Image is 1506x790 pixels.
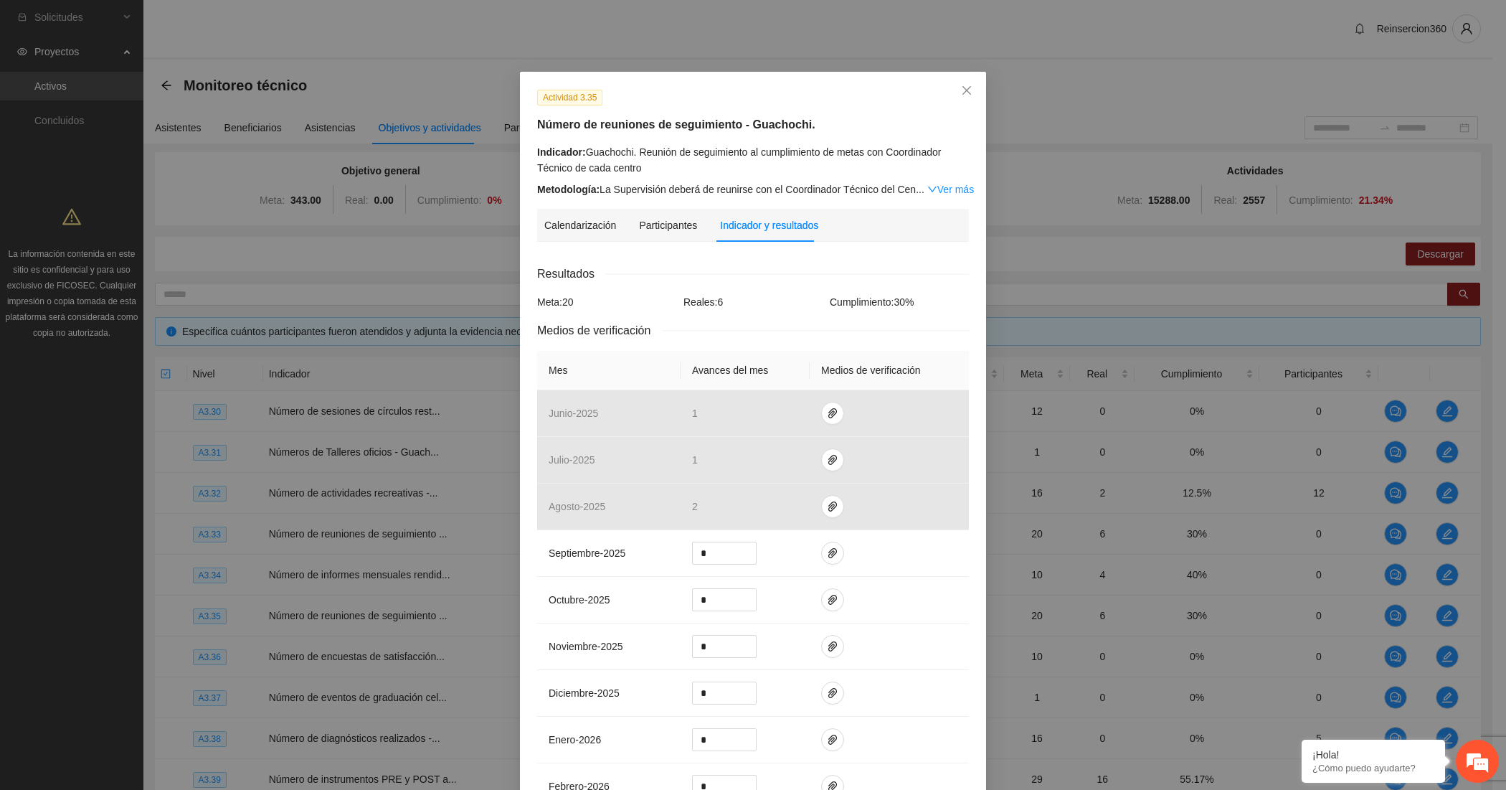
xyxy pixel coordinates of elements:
[821,682,844,705] button: paper-clip
[537,144,969,176] div: Guachochi. Reunión de seguimiento al cumplimiento de metas con Coordinador Técnico de cada centro
[1312,763,1434,773] p: ¿Cómo puedo ayudarte?
[549,501,605,512] span: agosto - 2025
[821,635,844,658] button: paper-clip
[537,116,969,133] h5: Número de reuniones de seguimiento - Guachochi.
[821,728,844,751] button: paper-clip
[683,296,723,308] span: Reales: 6
[821,588,844,611] button: paper-clip
[822,501,843,512] span: paper-clip
[639,217,697,233] div: Participantes
[537,182,969,197] div: La Supervisión deberá de reunirse con el Coordinador Técnico del Cen
[549,454,595,466] span: julio - 2025
[826,294,972,310] div: Cumplimiento: 30 %
[692,454,698,466] span: 1
[822,734,843,746] span: paper-clip
[821,448,844,471] button: paper-clip
[821,402,844,425] button: paper-clip
[544,217,616,233] div: Calendarización
[549,687,620,699] span: diciembre - 2025
[720,217,818,233] div: Indicador y resultados
[537,184,600,195] strong: Metodología:
[822,454,843,466] span: paper-clip
[810,351,969,390] th: Medios de verificación
[537,265,606,283] span: Resultados
[549,641,623,652] span: noviembre - 2025
[549,408,598,419] span: junio - 2025
[927,184,937,194] span: down
[537,90,602,105] span: Actividad 3.35
[549,547,625,559] span: septiembre - 2025
[1312,749,1434,761] div: ¡Hola!
[534,294,680,310] div: Meta: 20
[927,184,974,195] a: Expand
[822,547,843,559] span: paper-clip
[692,408,698,419] span: 1
[537,146,586,158] strong: Indicador:
[916,184,924,195] span: ...
[961,85,972,96] span: close
[537,321,662,339] span: Medios de verificación
[822,687,843,699] span: paper-clip
[821,495,844,518] button: paper-clip
[822,408,843,419] span: paper-clip
[822,594,843,606] span: paper-clip
[681,351,810,390] th: Avances del mes
[821,542,844,565] button: paper-clip
[549,594,610,606] span: octubre - 2025
[947,72,986,110] button: Close
[822,641,843,652] span: paper-clip
[537,351,681,390] th: Mes
[549,734,601,746] span: enero - 2026
[692,501,698,512] span: 2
